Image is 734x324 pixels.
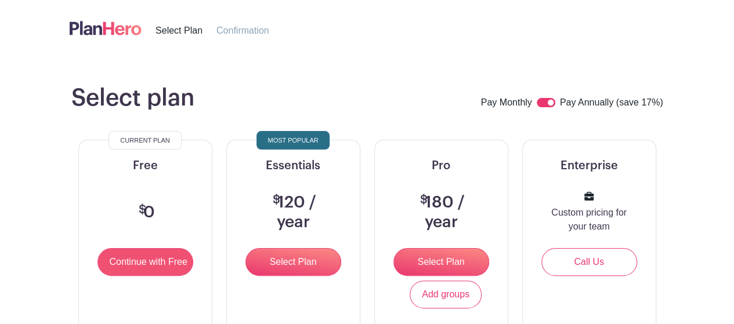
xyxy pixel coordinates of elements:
[71,84,194,112] h1: Select plan
[97,248,193,276] input: Continue with Free
[537,159,642,173] h5: Enterprise
[120,133,169,147] span: Current Plan
[403,193,480,232] h3: 180 / year
[267,133,318,147] span: Most Popular
[216,26,269,35] span: Confirmation
[551,206,628,234] p: Custom pricing for your team
[93,159,198,173] h5: Free
[481,96,532,111] label: Pay Monthly
[70,19,142,38] img: logo-507f7623f17ff9eddc593b1ce0a138ce2505c220e1c5a4e2b4648c50719b7d32.svg
[139,204,146,216] span: $
[255,193,332,232] h3: 120 / year
[273,194,280,206] span: $
[410,281,482,308] a: Add groups
[393,248,489,276] input: Select Plan
[560,96,663,111] label: Pay Annually (save 17%)
[156,26,203,35] span: Select Plan
[389,159,494,173] h5: Pro
[241,159,346,173] h5: Essentials
[136,203,155,223] h3: 0
[420,194,428,206] span: $
[541,248,637,276] a: Call Us
[245,248,341,276] input: Select Plan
